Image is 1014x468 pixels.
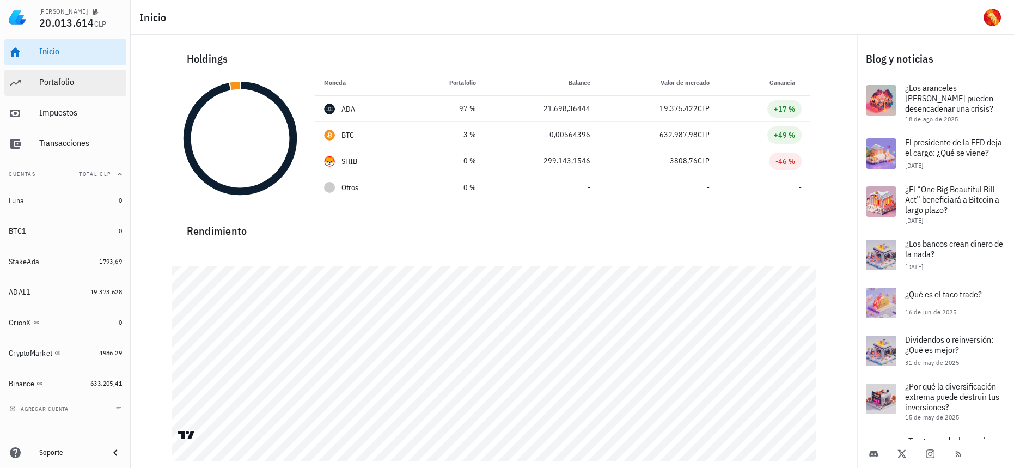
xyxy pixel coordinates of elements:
[698,104,710,113] span: CLP
[324,156,335,167] div: SHIB-icon
[905,289,982,300] span: ¿Qué es el taco trade?
[905,381,999,412] span: ¿Por qué la diversificación extrema puede destruir tus inversiones?
[905,238,1003,259] span: ¿Los bancos crean dinero de la nada?
[4,370,126,397] a: Binance 633.205,41
[177,430,196,440] a: Charting by TradingView
[11,405,69,412] span: agregar cuenta
[39,46,122,57] div: Inicio
[39,138,122,148] div: Transacciones
[178,41,810,76] div: Holdings
[119,227,122,235] span: 0
[857,76,1014,130] a: ¿Los aranceles [PERSON_NAME] pueden desencadenar una crisis? 18 de ago de 2025
[857,375,1014,428] a: ¿Por qué la diversificación extrema puede destruir tus inversiones? 15 de may de 2025
[119,318,122,326] span: 0
[9,196,24,205] div: Luna
[857,178,1014,231] a: ¿El “One Big Beautiful Bill Act” beneficiará a Bitcoin a largo plazo? [DATE]
[416,182,477,193] div: 0 %
[341,130,355,141] div: BTC
[324,130,335,141] div: BTC-icon
[857,231,1014,279] a: ¿Los bancos crean dinero de la nada? [DATE]
[79,171,111,178] span: Total CLP
[90,379,122,387] span: 633.205,41
[905,216,923,224] span: [DATE]
[178,214,810,240] div: Rendimiento
[905,115,958,123] span: 18 de ago de 2025
[4,161,126,187] button: CuentasTotal CLP
[4,218,126,244] a: BTC1 0
[9,257,39,266] div: StakeAda
[39,77,122,87] div: Portafolio
[774,130,795,141] div: +49 %
[341,182,358,193] span: Otros
[905,161,923,169] span: [DATE]
[775,156,795,167] div: -46 %
[119,196,122,204] span: 0
[774,104,795,114] div: +17 %
[698,130,710,139] span: CLP
[324,104,335,114] div: ADA-icon
[416,129,477,141] div: 3 %
[9,349,52,358] div: CryptoMarket
[707,183,710,192] span: -
[9,9,26,26] img: LedgiFi
[9,318,31,327] div: OrionX
[139,9,171,26] h1: Inicio
[670,156,698,166] span: 3808,76
[99,349,122,357] span: 4986,29
[905,334,993,355] span: Dividendos o reinversión: ¿Qué es mejor?
[905,82,993,114] span: ¿Los aranceles [PERSON_NAME] pueden desencadenar una crisis?
[4,309,126,336] a: OrionX 0
[769,78,802,87] span: Ganancia
[857,279,1014,327] a: ¿Qué es el taco trade? 16 de jun de 2025
[984,9,1001,26] div: avatar
[4,279,126,305] a: ADAL1 19.373.628
[905,137,1002,158] span: El presidente de la FED deja el cargo: ¿Qué se viene?
[39,107,122,118] div: Impuestos
[659,130,698,139] span: 632.987,98
[7,403,74,414] button: agregar cuenta
[4,187,126,214] a: Luna 0
[905,308,956,316] span: 16 de jun de 2025
[905,263,923,271] span: [DATE]
[587,183,590,192] span: -
[485,70,598,96] th: Balance
[493,129,590,141] div: 0,00564396
[659,104,698,113] span: 19.375.422
[39,448,100,457] div: Soporte
[698,156,710,166] span: CLP
[39,15,94,30] span: 20.013.614
[341,156,358,167] div: SHIB
[94,19,107,29] span: CLP
[799,183,802,192] span: -
[99,257,122,265] span: 1793,69
[407,70,485,96] th: Portafolio
[4,100,126,126] a: Impuestos
[9,227,26,236] div: BTC1
[598,70,718,96] th: Valor de mercado
[315,70,407,96] th: Moneda
[90,288,122,296] span: 19.373.628
[4,39,126,65] a: Inicio
[493,103,590,114] div: 21.698,36444
[9,379,34,388] div: Binance
[4,131,126,157] a: Transacciones
[905,358,959,367] span: 31 de may de 2025
[4,70,126,96] a: Portafolio
[4,248,126,275] a: StakeAda 1793,69
[857,327,1014,375] a: Dividendos o reinversión: ¿Qué es mejor? 31 de may de 2025
[9,288,30,297] div: ADAL1
[493,155,590,167] div: 299.143,1546
[905,184,999,215] span: ¿El “One Big Beautiful Bill Act” beneficiará a Bitcoin a largo plazo?
[416,103,477,114] div: 97 %
[341,104,356,114] div: ADA
[857,130,1014,178] a: El presidente de la FED deja el cargo: ¿Qué se viene? [DATE]
[857,41,1014,76] div: Blog y noticias
[39,7,88,16] div: [PERSON_NAME]
[905,413,959,421] span: 15 de may de 2025
[416,155,477,167] div: 0 %
[4,340,126,366] a: CryptoMarket 4986,29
